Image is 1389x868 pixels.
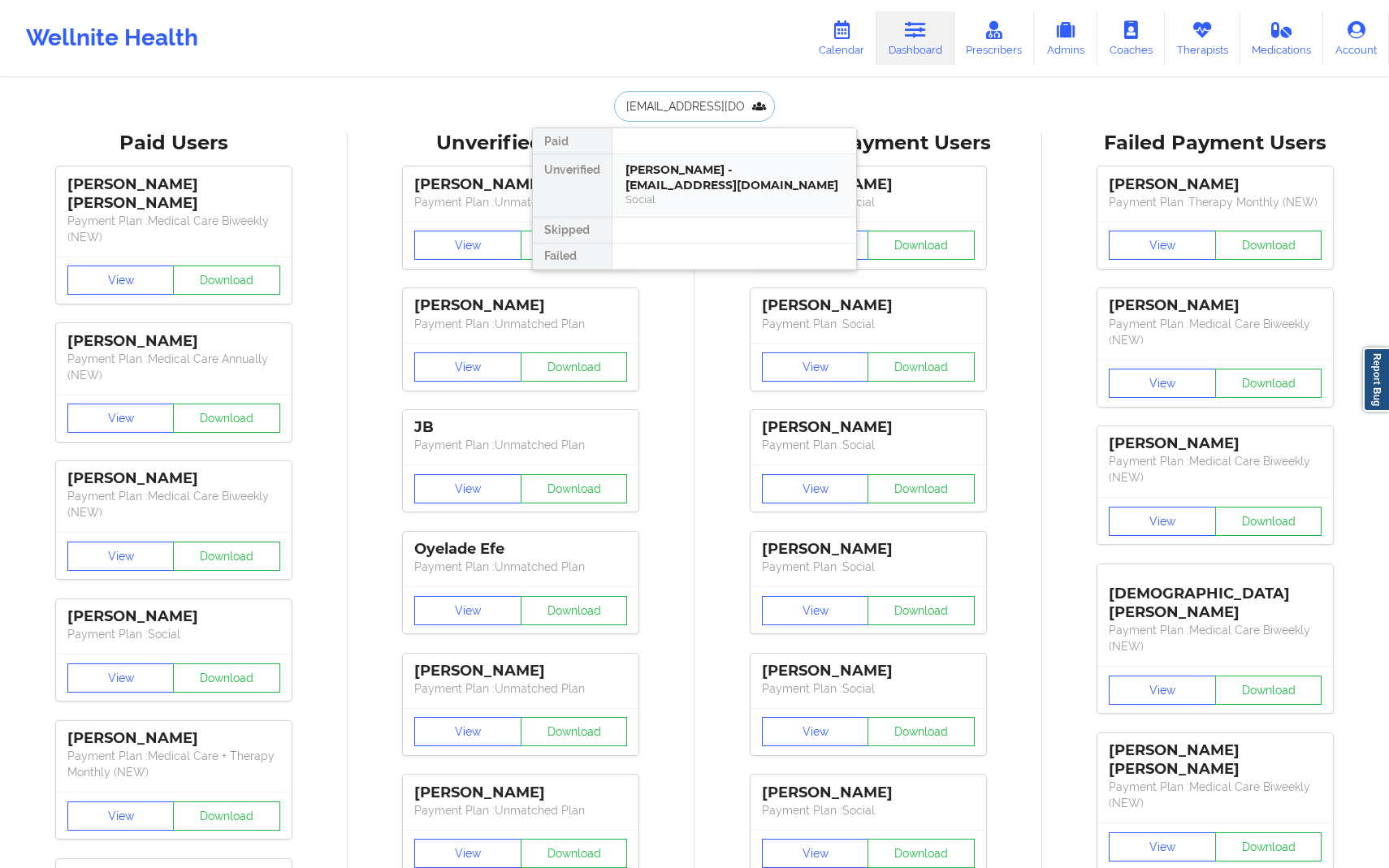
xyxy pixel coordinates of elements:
[1097,11,1165,65] a: Coaches
[762,784,975,802] div: [PERSON_NAME]
[67,175,280,213] div: [PERSON_NAME] [PERSON_NAME]
[1215,507,1322,536] button: Download
[1109,779,1322,811] p: Payment Plan : Medical Care Biweekly (NEW)
[414,437,627,453] p: Payment Plan : Unmatched Plan
[1215,231,1322,260] button: Download
[762,418,975,437] div: [PERSON_NAME]
[414,175,627,194] div: [PERSON_NAME]
[414,540,627,559] div: Oyelade Efe
[414,231,521,260] button: View
[1363,348,1389,412] a: Report Bug
[762,316,975,332] p: Payment Plan : Social
[533,154,612,218] div: Unverified
[1034,11,1097,65] a: Admins
[868,717,975,746] button: Download
[67,404,175,433] button: View
[173,404,280,433] button: Download
[1215,832,1322,862] button: Download
[359,131,684,156] div: Unverified Users
[625,192,843,206] div: Social
[414,296,627,315] div: [PERSON_NAME]
[868,839,975,868] button: Download
[762,437,975,453] p: Payment Plan : Social
[1109,231,1216,260] button: View
[762,680,975,697] p: Payment Plan : Social
[173,663,280,693] button: Download
[868,231,975,260] button: Download
[762,296,975,315] div: [PERSON_NAME]
[67,266,175,295] button: View
[762,717,869,746] button: View
[521,231,628,260] button: Download
[414,717,521,746] button: View
[762,596,869,625] button: View
[1109,676,1216,705] button: View
[67,748,280,780] p: Payment Plan : Medical Care + Therapy Monthly (NEW)
[1109,622,1322,654] p: Payment Plan : Medical Care Biweekly (NEW)
[1109,369,1216,398] button: View
[762,540,975,559] div: [PERSON_NAME]
[67,663,175,693] button: View
[521,717,628,746] button: Download
[1109,175,1322,194] div: [PERSON_NAME]
[521,839,628,868] button: Download
[173,266,280,295] button: Download
[868,352,975,382] button: Download
[1109,832,1216,862] button: View
[414,802,627,818] p: Payment Plan : Unmatched Plan
[762,559,975,575] p: Payment Plan : Social
[173,801,280,831] button: Download
[67,213,280,245] p: Payment Plan : Medical Care Biweekly (NEW)
[876,11,954,65] a: Dashboard
[625,162,843,192] div: [PERSON_NAME] - [EMAIL_ADDRESS][DOMAIN_NAME]
[1215,676,1322,705] button: Download
[414,839,521,868] button: View
[533,218,612,244] div: Skipped
[762,194,975,210] p: Payment Plan : Social
[67,488,280,520] p: Payment Plan : Medical Care Biweekly (NEW)
[807,11,876,65] a: Calendar
[762,662,975,680] div: [PERSON_NAME]
[762,839,869,868] button: View
[414,194,627,210] p: Payment Plan : Unmatched Plan
[762,175,975,194] div: [PERSON_NAME]
[1215,369,1322,398] button: Download
[67,469,280,488] div: [PERSON_NAME]
[762,352,869,382] button: View
[67,542,175,571] button: View
[868,474,975,503] button: Download
[1109,316,1322,348] p: Payment Plan : Medical Care Biweekly (NEW)
[1109,572,1322,622] div: [DEMOGRAPHIC_DATA][PERSON_NAME]
[414,662,627,680] div: [PERSON_NAME]
[1109,507,1216,536] button: View
[1240,11,1324,65] a: Medications
[67,801,175,831] button: View
[1109,453,1322,486] p: Payment Plan : Medical Care Biweekly (NEW)
[1109,434,1322,453] div: [PERSON_NAME]
[1323,11,1389,65] a: Account
[414,784,627,802] div: [PERSON_NAME]
[414,680,627,697] p: Payment Plan : Unmatched Plan
[11,131,336,156] div: Paid Users
[762,474,869,503] button: View
[414,474,521,503] button: View
[868,596,975,625] button: Download
[1109,194,1322,210] p: Payment Plan : Therapy Monthly (NEW)
[67,729,280,748] div: [PERSON_NAME]
[762,802,975,818] p: Payment Plan : Social
[706,131,1031,156] div: Skipped Payment Users
[521,352,628,382] button: Download
[533,244,612,270] div: Failed
[67,351,280,383] p: Payment Plan : Medical Care Annually (NEW)
[67,626,280,642] p: Payment Plan : Social
[67,607,280,626] div: [PERSON_NAME]
[414,596,521,625] button: View
[67,332,280,351] div: [PERSON_NAME]
[414,559,627,575] p: Payment Plan : Unmatched Plan
[414,418,627,437] div: JB
[533,128,612,154] div: Paid
[1054,131,1378,156] div: Failed Payment Users
[954,11,1035,65] a: Prescribers
[173,542,280,571] button: Download
[414,316,627,332] p: Payment Plan : Unmatched Plan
